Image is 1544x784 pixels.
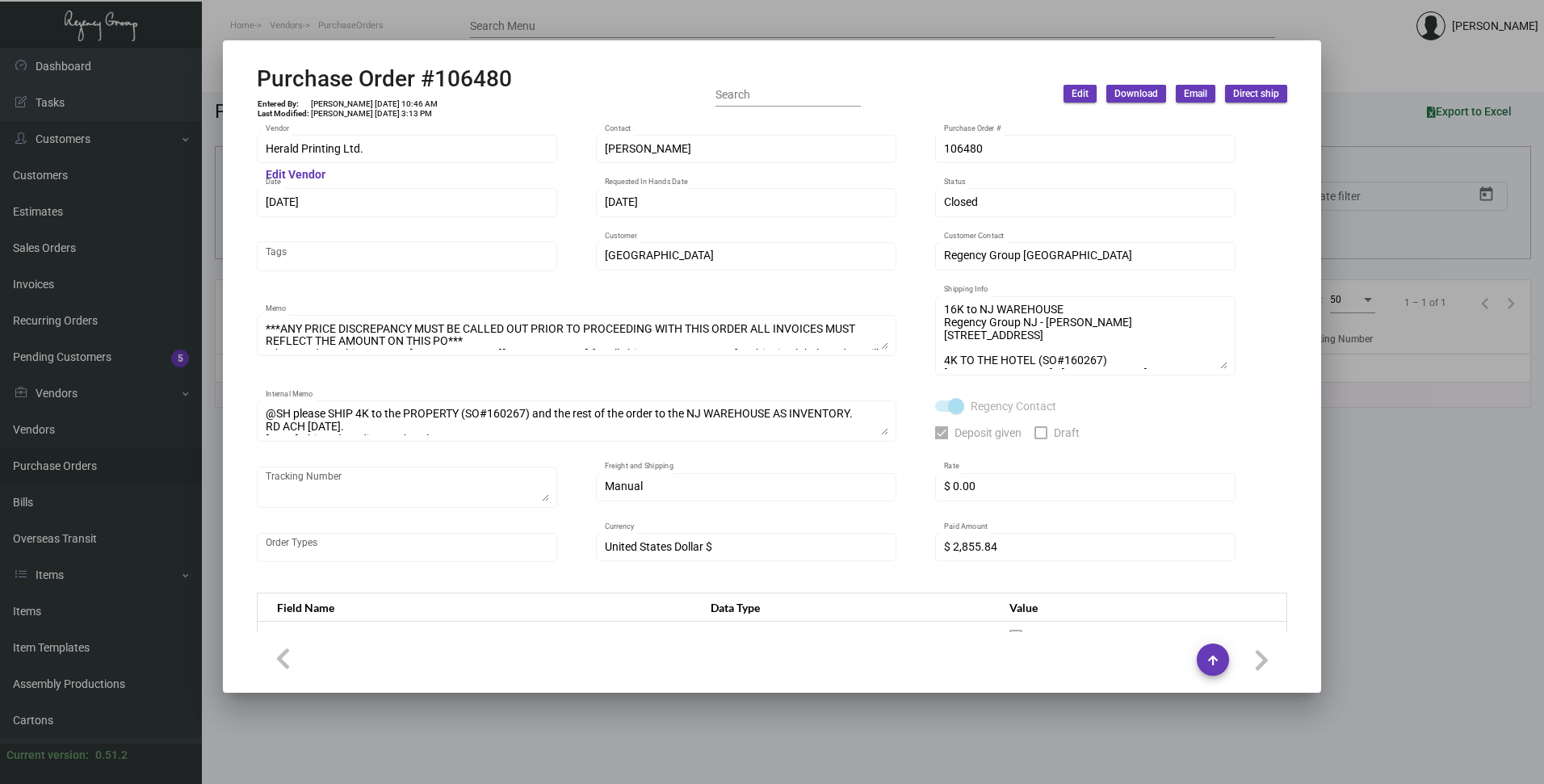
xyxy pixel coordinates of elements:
span: Direct ship [1233,87,1279,101]
mat-hint: Edit Vendor [266,169,325,182]
span: Order On Hold [277,629,353,643]
td: [PERSON_NAME] [DATE] 10:46 AM [310,99,438,109]
th: Field Name [258,593,695,622]
button: Email [1176,85,1215,103]
td: Entered By: [257,99,310,109]
td: [PERSON_NAME] [DATE] 3:13 PM [310,109,438,119]
span: Download [1114,87,1158,101]
button: Edit [1064,85,1097,103]
button: Direct ship [1225,85,1287,103]
th: Value [993,593,1286,622]
div: Current version: [6,747,89,764]
span: Closed [944,195,978,208]
span: Boolean [711,629,752,643]
button: Download [1106,85,1166,103]
span: Regency Contact [971,396,1056,416]
div: 0.51.2 [95,747,128,764]
h2: Purchase Order #106480 [257,65,512,93]
th: Data Type [694,593,993,622]
span: Draft [1054,423,1080,442]
span: Email [1184,87,1207,101]
td: Last Modified: [257,109,310,119]
span: Deposit given [955,423,1022,442]
span: Manual [605,480,643,493]
span: Edit [1072,87,1089,101]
